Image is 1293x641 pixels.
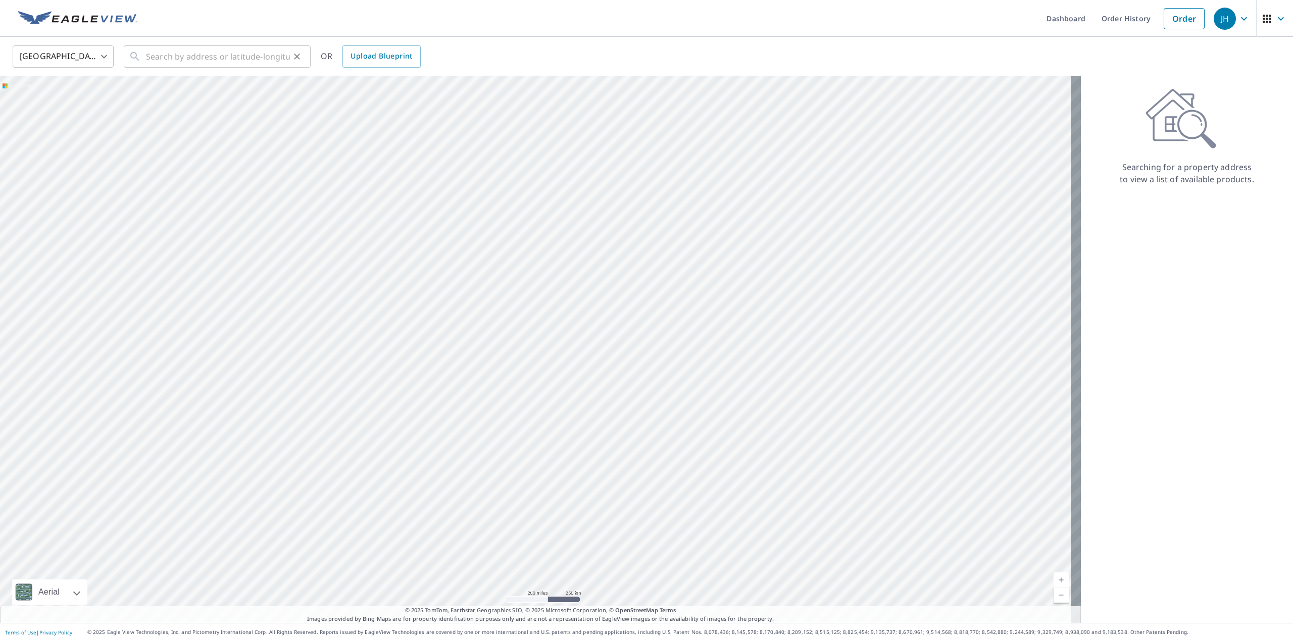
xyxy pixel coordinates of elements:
input: Search by address or latitude-longitude [146,42,290,71]
a: Current Level 5, Zoom Out [1054,587,1069,603]
a: Terms of Use [5,629,36,636]
a: OpenStreetMap [615,606,658,614]
div: Aerial [12,579,87,605]
a: Current Level 5, Zoom In [1054,572,1069,587]
p: © 2025 Eagle View Technologies, Inc. and Pictometry International Corp. All Rights Reserved. Repo... [87,628,1288,636]
a: Order [1164,8,1205,29]
img: EV Logo [18,11,137,26]
span: Upload Blueprint [351,50,412,63]
div: OR [321,45,421,68]
button: Clear [290,49,304,64]
p: Searching for a property address to view a list of available products. [1119,161,1255,185]
span: © 2025 TomTom, Earthstar Geographics SIO, © 2025 Microsoft Corporation, © [405,606,676,615]
div: [GEOGRAPHIC_DATA] [13,42,114,71]
p: | [5,629,72,635]
a: Privacy Policy [39,629,72,636]
div: JH [1214,8,1236,30]
div: Aerial [35,579,63,605]
a: Upload Blueprint [342,45,420,68]
a: Terms [660,606,676,614]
